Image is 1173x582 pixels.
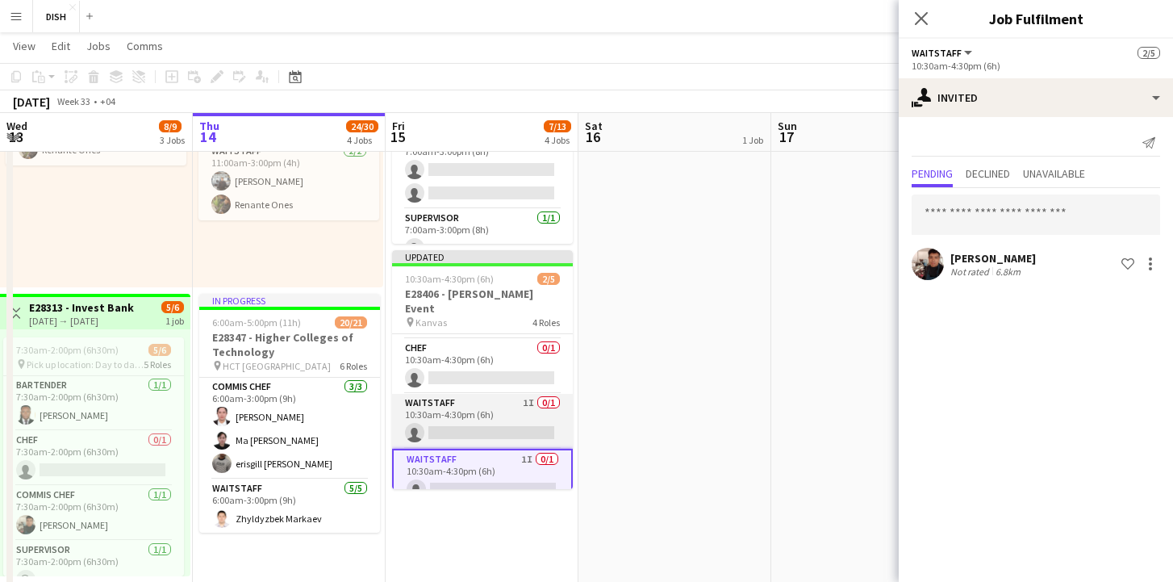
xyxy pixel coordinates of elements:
span: Comms [127,39,163,53]
span: Pick up location: Day to day, near [GEOGRAPHIC_DATA] [27,358,144,371]
span: 15 [390,128,405,146]
app-card-role: Supervisor1/17:00am-3:00pm (8h)[PERSON_NAME] [392,209,573,264]
h3: Job Fulfilment [899,8,1173,29]
span: 5 Roles [144,358,171,371]
app-card-role: Bartender1/17:30am-2:00pm (6h30m)[PERSON_NAME] [3,376,184,431]
span: 6 Roles [340,360,367,372]
app-job-card: In progress6:00am-5:00pm (11h)20/21E28347 - Higher Colleges of Technology HCT [GEOGRAPHIC_DATA]6 ... [199,294,380,533]
a: View [6,36,42,57]
span: Sun [778,119,797,133]
span: Waitstaff [912,47,962,59]
span: Wed [6,119,27,133]
a: Jobs [80,36,117,57]
div: 1 Job [742,134,763,146]
app-card-role: Waitstaff1I0/110:30am-4:30pm (6h) [392,449,573,507]
span: 7:30am-2:00pm (6h30m) [16,344,119,356]
button: DISH [33,1,80,32]
span: Week 33 [53,95,94,107]
span: Jobs [86,39,111,53]
a: Edit [45,36,77,57]
app-card-role: Chef0/17:30am-2:00pm (6h30m) [3,431,184,486]
span: Declined [966,168,1010,179]
div: [DATE] → [DATE] [29,315,134,327]
app-card-role: Commis Chef1A0/27:00am-3:00pm (8h) [392,131,573,209]
app-card-role: Chef0/110:30am-4:30pm (6h) [392,339,573,394]
span: Edit [52,39,70,53]
span: Unavailable [1023,168,1085,179]
app-card-role: Waitstaff2/211:00am-3:00pm (4h)[PERSON_NAME]Renante Ones [198,142,379,220]
div: Updated [392,250,573,263]
span: 6:00am-5:00pm (11h) [212,316,301,329]
app-card-role: Waitstaff1I0/110:30am-4:30pm (6h) [392,394,573,449]
div: 4 Jobs [347,134,378,146]
span: 14 [197,128,219,146]
div: 4 Jobs [545,134,570,146]
span: 20/21 [335,316,367,329]
div: 1 job [165,313,184,327]
div: [PERSON_NAME] [950,251,1036,266]
span: HCT [GEOGRAPHIC_DATA] [223,360,331,372]
span: 24/30 [346,120,378,132]
span: Fri [392,119,405,133]
span: 8/9 [159,120,182,132]
button: Waitstaff [912,47,975,59]
app-card-role: Commis Chef1/17:30am-2:00pm (6h30m)[PERSON_NAME] [3,486,184,541]
div: 3 Jobs [160,134,185,146]
div: 6.8km [992,266,1024,278]
span: Pending [912,168,953,179]
span: 10:30am-4:30pm (6h) [405,273,494,285]
a: Comms [120,36,169,57]
span: 5/6 [161,301,184,313]
div: In progress [199,294,380,307]
span: 13 [4,128,27,146]
h3: E28406 - [PERSON_NAME] Event [392,287,573,316]
h3: E28313 - Invest Bank [29,300,134,315]
span: 5/6 [148,344,171,356]
span: 16 [582,128,603,146]
span: Thu [199,119,219,133]
div: Not rated [950,266,992,278]
div: Invited [899,78,1173,117]
span: Kanvas [415,316,447,329]
app-card-role: Commis Chef3/36:00am-3:00pm (9h)[PERSON_NAME]Ma [PERSON_NAME]erisgill [PERSON_NAME] [199,378,380,479]
h3: E28347 - Higher Colleges of Technology [199,330,380,359]
app-job-card: Updated10:30am-4:30pm (6h)2/5E28406 - [PERSON_NAME] Event Kanvas4 RolesAdmin2/210:30am-4:30pm (6h... [392,250,573,489]
span: 4 Roles [532,316,560,329]
span: View [13,39,35,53]
span: 2/5 [1138,47,1160,59]
app-job-card: 7:30am-2:00pm (6h30m)5/6 Pick up location: Day to day, near [GEOGRAPHIC_DATA]5 RolesBartender1/17... [3,337,184,576]
span: 2/5 [537,273,560,285]
span: 17 [775,128,797,146]
div: 10:30am-4:30pm (6h) [912,60,1160,72]
div: +04 [100,95,115,107]
span: Sat [585,119,603,133]
span: 7/13 [544,120,571,132]
div: [DATE] [13,94,50,110]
